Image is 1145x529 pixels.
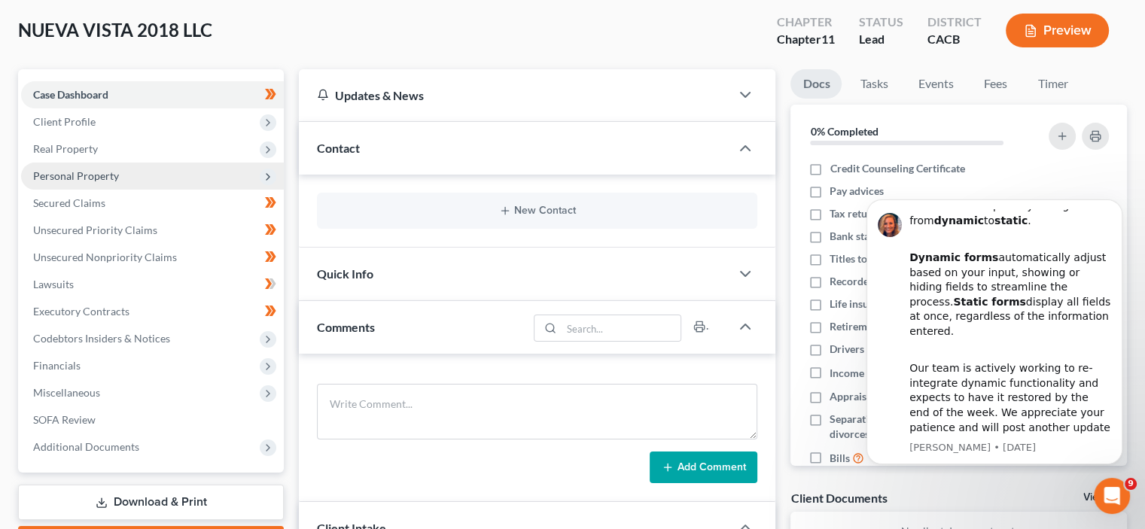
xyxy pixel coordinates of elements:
[859,31,903,48] div: Lead
[927,31,982,48] div: CACB
[844,186,1145,473] iframe: Intercom notifications message
[906,69,965,99] a: Events
[810,125,878,138] strong: 0% Completed
[1083,492,1121,503] a: View All
[830,229,907,244] span: Bank statements
[830,161,964,176] span: Credit Counseling Certificate
[18,485,284,520] a: Download & Print
[1125,478,1137,490] span: 9
[33,278,74,290] span: Lawsuits
[1025,69,1080,99] a: Timer
[830,251,939,266] span: Titles to motor vehicles
[33,115,96,128] span: Client Profile
[21,244,284,271] a: Unsecured Nonpriority Claims
[1006,14,1109,47] button: Preview
[859,14,903,31] div: Status
[848,69,900,99] a: Tasks
[1094,478,1130,514] iframe: Intercom live chat
[790,490,887,506] div: Client Documents
[777,14,835,31] div: Chapter
[21,298,284,325] a: Executory Contracts
[21,271,284,298] a: Lawsuits
[21,81,284,108] a: Case Dashboard
[830,319,976,334] span: Retirement account statements
[317,320,375,334] span: Comments
[33,413,96,426] span: SOFA Review
[33,305,129,318] span: Executory Contracts
[830,366,920,381] span: Income Documents
[33,359,81,372] span: Financials
[927,14,982,31] div: District
[33,251,177,263] span: Unsecured Nonpriority Claims
[830,274,975,289] span: Recorded mortgages and deeds
[317,87,712,103] div: Updates & News
[971,69,1019,99] a: Fees
[33,332,170,345] span: Codebtors Insiders & Notices
[830,206,882,221] span: Tax returns
[830,389,912,404] span: Appraisal reports
[33,440,139,453] span: Additional Documents
[33,88,108,101] span: Case Dashboard
[33,142,98,155] span: Real Property
[33,169,119,182] span: Personal Property
[830,296,933,312] span: Life insurance policies
[33,223,157,236] span: Unsecured Priority Claims
[830,184,884,199] span: Pay advices
[317,141,360,155] span: Contact
[777,31,835,48] div: Chapter
[790,69,842,99] a: Docs
[18,19,212,41] span: NUEVA VISTA 2018 LLC
[562,315,681,341] input: Search...
[830,412,1030,442] span: Separation agreements or decrees of divorces
[21,190,284,217] a: Secured Claims
[33,386,100,399] span: Miscellaneous
[830,342,1001,357] span: Drivers license & social security card
[21,217,284,244] a: Unsecured Priority Claims
[821,32,835,46] span: 11
[650,451,757,483] button: Add Comment
[830,451,850,466] span: Bills
[21,406,284,433] a: SOFA Review
[317,266,373,281] span: Quick Info
[329,205,745,217] button: New Contact
[33,196,105,209] span: Secured Claims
